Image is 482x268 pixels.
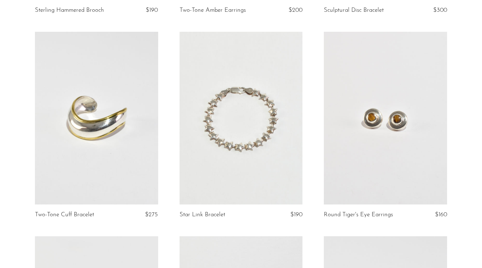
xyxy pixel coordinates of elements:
a: Round Tiger's Eye Earrings [324,212,393,218]
span: $160 [435,212,447,218]
a: Two-Tone Amber Earrings [180,7,246,14]
a: Sterling Hammered Brooch [35,7,104,14]
a: Two-Tone Cuff Bracelet [35,212,94,218]
span: $190 [290,212,302,218]
span: $275 [145,212,158,218]
span: $300 [433,7,447,13]
a: Sculptural Disc Bracelet [324,7,384,14]
span: $190 [146,7,158,13]
a: Star Link Bracelet [180,212,225,218]
span: $200 [289,7,302,13]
